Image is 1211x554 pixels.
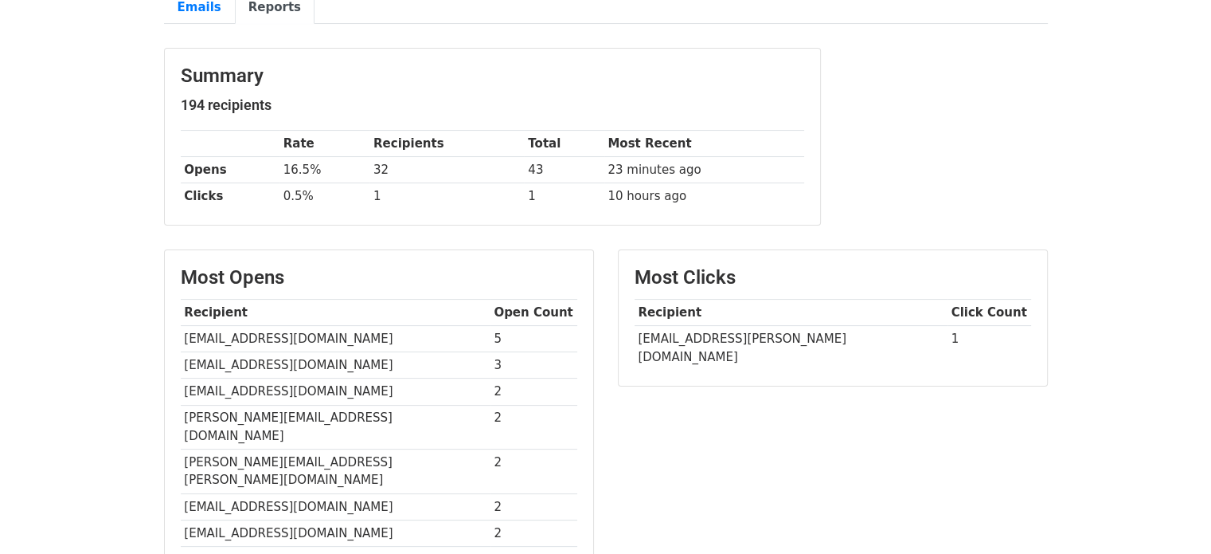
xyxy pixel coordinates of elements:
[279,131,369,157] th: Rate
[490,520,577,546] td: 2
[1131,477,1211,554] div: Widget de chat
[490,493,577,520] td: 2
[490,379,577,405] td: 2
[604,183,804,210] td: 10 hours ago
[279,157,369,183] td: 16.5%
[181,183,279,210] th: Clicks
[181,96,804,114] h5: 194 recipients
[181,405,490,450] td: [PERSON_NAME][EMAIL_ADDRESS][DOMAIN_NAME]
[635,326,947,370] td: [EMAIL_ADDRESS][PERSON_NAME][DOMAIN_NAME]
[181,157,279,183] th: Opens
[181,493,490,520] td: [EMAIL_ADDRESS][DOMAIN_NAME]
[181,266,577,289] h3: Most Opens
[604,131,804,157] th: Most Recent
[635,300,947,326] th: Recipient
[369,183,524,210] td: 1
[181,520,490,546] td: [EMAIL_ADDRESS][DOMAIN_NAME]
[181,450,490,494] td: [PERSON_NAME][EMAIL_ADDRESS][PERSON_NAME][DOMAIN_NAME]
[490,405,577,450] td: 2
[369,131,524,157] th: Recipients
[524,131,604,157] th: Total
[947,300,1031,326] th: Click Count
[181,379,490,405] td: [EMAIL_ADDRESS][DOMAIN_NAME]
[181,352,490,379] td: [EMAIL_ADDRESS][DOMAIN_NAME]
[369,157,524,183] td: 32
[604,157,804,183] td: 23 minutes ago
[635,266,1031,289] h3: Most Clicks
[279,183,369,210] td: 0.5%
[181,326,490,352] td: [EMAIL_ADDRESS][DOMAIN_NAME]
[181,65,804,88] h3: Summary
[947,326,1031,370] td: 1
[490,326,577,352] td: 5
[490,300,577,326] th: Open Count
[524,183,604,210] td: 1
[1131,477,1211,554] iframe: Chat Widget
[181,300,490,326] th: Recipient
[524,157,604,183] td: 43
[490,450,577,494] td: 2
[490,352,577,379] td: 3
